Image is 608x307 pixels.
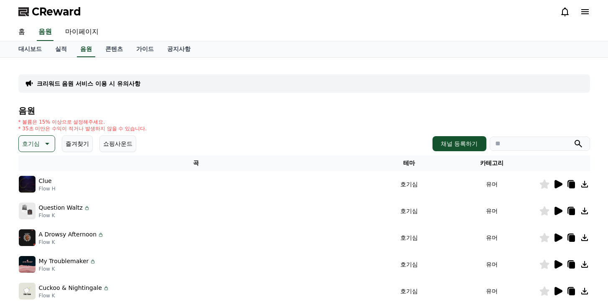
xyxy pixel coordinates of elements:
[39,212,90,219] p: Flow K
[374,224,445,251] td: 호기심
[445,251,539,278] td: 유머
[12,23,32,41] a: 홈
[374,155,445,171] th: 테마
[18,125,147,132] p: * 35초 미만은 수익이 적거나 발생하지 않을 수 있습니다.
[19,203,36,219] img: music
[39,230,97,239] p: A Drowsy Afternoon
[18,135,55,152] button: 호기심
[39,284,102,292] p: Cuckoo & Nightingale
[374,251,445,278] td: 호기심
[48,41,74,57] a: 실적
[445,198,539,224] td: 유머
[160,41,197,57] a: 공지사항
[374,198,445,224] td: 호기심
[77,41,95,57] a: 음원
[374,278,445,304] td: 호기심
[432,136,486,151] button: 채널 등록하기
[59,23,105,41] a: 마이페이지
[445,278,539,304] td: 유머
[445,155,539,171] th: 카테고리
[19,176,36,193] img: music
[445,171,539,198] td: 유머
[62,135,93,152] button: 즐겨찾기
[39,239,104,246] p: Flow K
[37,23,53,41] a: 음원
[19,229,36,246] img: music
[18,106,590,115] h4: 음원
[32,5,81,18] span: CReward
[18,155,374,171] th: 곡
[99,135,136,152] button: 쇼핑사운드
[18,5,81,18] a: CReward
[12,41,48,57] a: 대시보드
[39,292,109,299] p: Flow K
[19,283,36,299] img: music
[445,224,539,251] td: 유머
[130,41,160,57] a: 가이드
[39,185,56,192] p: Flow H
[99,41,130,57] a: 콘텐츠
[39,177,52,185] p: Clue
[37,79,140,88] a: 크리워드 음원 서비스 이용 시 유의사항
[19,256,36,273] img: music
[39,203,83,212] p: Question Waltz
[39,257,89,266] p: My Troublemaker
[39,266,97,272] p: Flow K
[374,171,445,198] td: 호기심
[22,138,40,150] p: 호기심
[18,119,147,125] p: * 볼륨은 15% 이상으로 설정해주세요.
